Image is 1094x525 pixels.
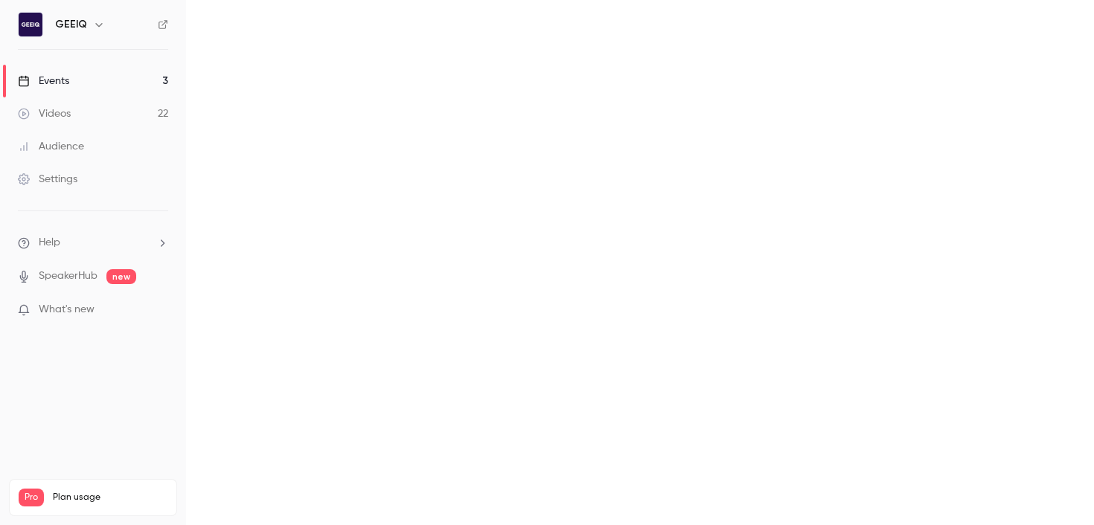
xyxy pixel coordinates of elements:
span: Help [39,235,60,251]
h6: GEEIQ [55,17,87,32]
li: help-dropdown-opener [18,235,168,251]
div: Audience [18,139,84,154]
span: Plan usage [53,492,167,503]
span: new [106,269,136,284]
img: GEEIQ [19,13,42,36]
div: Events [18,74,69,88]
span: What's new [39,302,95,318]
div: Settings [18,172,77,187]
span: Pro [19,489,44,506]
div: Videos [18,106,71,121]
iframe: Noticeable Trigger [150,303,168,317]
a: SpeakerHub [39,268,97,284]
